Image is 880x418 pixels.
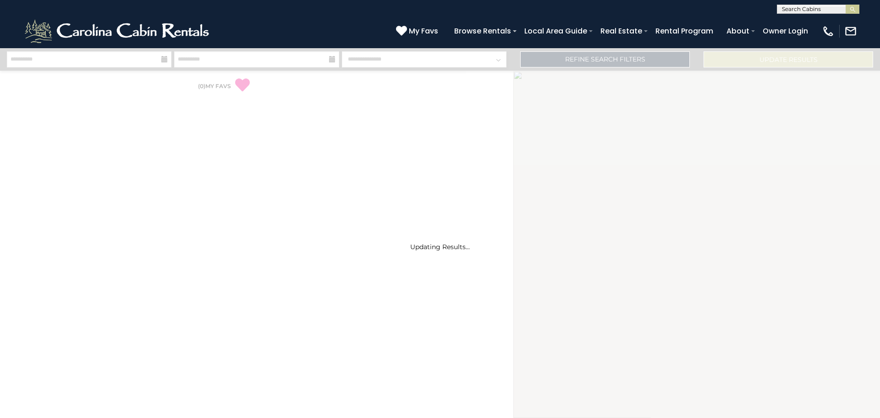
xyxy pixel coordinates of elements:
a: Real Estate [596,23,647,39]
a: Rental Program [651,23,718,39]
a: About [722,23,754,39]
span: My Favs [409,25,438,37]
a: My Favs [396,25,440,37]
a: Local Area Guide [520,23,592,39]
img: mail-regular-white.png [844,25,857,38]
img: White-1-2.png [23,17,213,45]
img: phone-regular-white.png [822,25,835,38]
a: Owner Login [758,23,813,39]
a: Browse Rentals [450,23,516,39]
